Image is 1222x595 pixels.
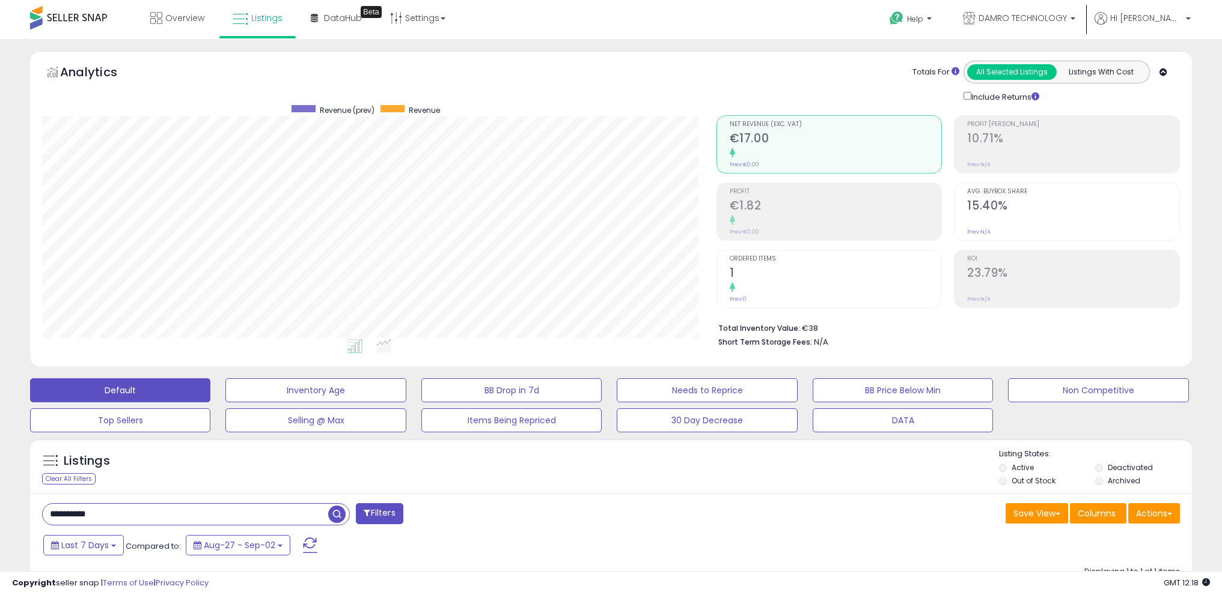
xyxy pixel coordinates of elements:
a: Hi [PERSON_NAME] [1095,12,1191,39]
small: Prev: €0.00 [730,228,759,235]
small: Prev: 0 [730,295,747,303]
h2: 1 [730,266,942,282]
div: Totals For [912,67,959,78]
h2: €17.00 [730,131,942,148]
span: Listings [251,12,283,24]
button: Last 7 Days [43,535,124,555]
span: Compared to: [126,540,181,552]
button: Inventory Age [225,378,406,402]
button: Items Being Repriced [421,408,602,432]
button: Default [30,378,210,402]
h2: 23.79% [967,266,1179,282]
p: Listing States: [999,449,1192,460]
div: Clear All Filters [42,473,96,485]
button: Top Sellers [30,408,210,432]
button: Aug-27 - Sep-02 [186,535,290,555]
li: €38 [718,320,1171,334]
span: Profit [PERSON_NAME] [967,121,1179,128]
a: Terms of Use [103,577,154,588]
label: Deactivated [1108,462,1153,473]
button: Filters [356,503,403,524]
small: Prev: N/A [967,228,991,235]
b: Total Inventory Value: [718,323,800,333]
h2: 15.40% [967,199,1179,215]
div: seller snap | | [12,578,209,589]
span: DAMRO TECHNOLOGY [979,12,1067,24]
span: Columns [1078,507,1116,519]
span: N/A [814,336,828,348]
a: Help [880,2,944,39]
small: Prev: N/A [967,161,991,168]
button: Listings With Cost [1056,64,1146,80]
span: Aug-27 - Sep-02 [204,539,275,551]
span: Hi [PERSON_NAME] [1110,12,1182,24]
button: BB Drop in 7d [421,378,602,402]
i: Get Help [889,11,904,26]
span: Last 7 Days [61,539,109,551]
button: Non Competitive [1008,378,1188,402]
h2: €1.82 [730,199,942,215]
small: Prev: €0.00 [730,161,759,168]
a: Privacy Policy [156,577,209,588]
div: Displaying 1 to 1 of 1 items [1084,566,1180,578]
span: ROI [967,256,1179,262]
strong: Copyright [12,577,56,588]
span: Revenue [409,105,440,115]
span: DataHub [324,12,362,24]
small: Prev: N/A [967,295,991,303]
button: All Selected Listings [967,64,1057,80]
span: Overview [165,12,204,24]
span: 2025-09-11 12:18 GMT [1164,577,1210,588]
span: Avg. Buybox Share [967,189,1179,195]
span: Ordered Items [730,256,942,262]
div: Include Returns [955,89,1054,103]
button: DATA [813,408,993,432]
div: Tooltip anchor [361,6,382,18]
span: Revenue (prev) [320,105,374,115]
h5: Listings [64,453,110,470]
button: 30 Day Decrease [617,408,797,432]
label: Archived [1108,476,1140,486]
span: Profit [730,189,942,195]
button: BB Price Below Min [813,378,993,402]
b: Short Term Storage Fees: [718,337,812,347]
span: Help [907,14,923,24]
button: Save View [1006,503,1068,524]
label: Active [1012,462,1034,473]
h5: Analytics [60,64,141,83]
button: Actions [1128,503,1180,524]
button: Selling @ Max [225,408,406,432]
span: Net Revenue (Exc. VAT) [730,121,942,128]
button: Needs to Reprice [617,378,797,402]
button: Columns [1070,503,1126,524]
label: Out of Stock [1012,476,1056,486]
h2: 10.71% [967,131,1179,148]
